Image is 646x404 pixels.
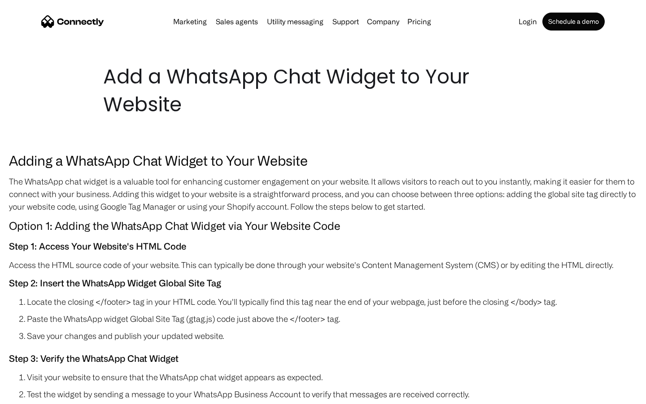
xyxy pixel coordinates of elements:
[27,388,637,400] li: Test the widget by sending a message to your WhatsApp Business Account to verify that messages ar...
[103,63,543,119] h1: Add a WhatsApp Chat Widget to Your Website
[9,175,637,213] p: The WhatsApp chat widget is a valuable tool for enhancing customer engagement on your website. It...
[9,259,637,271] p: Access the HTML source code of your website. This can typically be done through your website's Co...
[170,18,210,25] a: Marketing
[329,18,362,25] a: Support
[9,388,54,401] aside: Language selected: English
[27,371,637,383] li: Visit your website to ensure that the WhatsApp chat widget appears as expected.
[212,18,262,25] a: Sales agents
[9,351,637,366] h5: Step 3: Verify the WhatsApp Chat Widget
[367,15,399,28] div: Company
[9,217,637,234] h4: Option 1: Adding the WhatsApp Chat Widget via Your Website Code
[404,18,435,25] a: Pricing
[263,18,327,25] a: Utility messaging
[27,312,637,325] li: Paste the WhatsApp widget Global Site Tag (gtag.js) code just above the </footer> tag.
[515,18,541,25] a: Login
[27,295,637,308] li: Locate the closing </footer> tag in your HTML code. You'll typically find this tag near the end o...
[9,150,637,171] h3: Adding a WhatsApp Chat Widget to Your Website
[9,239,637,254] h5: Step 1: Access Your Website's HTML Code
[18,388,54,401] ul: Language list
[9,276,637,291] h5: Step 2: Insert the WhatsApp Widget Global Site Tag
[542,13,605,31] a: Schedule a demo
[27,329,637,342] li: Save your changes and publish your updated website.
